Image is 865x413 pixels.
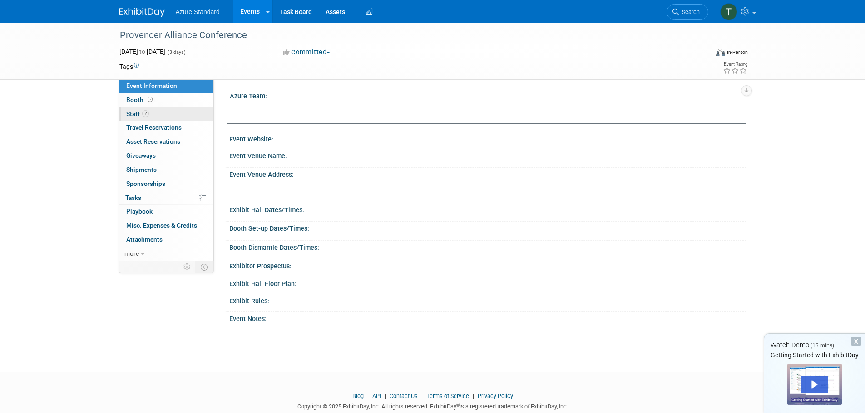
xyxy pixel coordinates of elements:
[126,82,177,89] span: Event Information
[229,277,746,288] div: Exhibit Hall Floor Plan:
[126,152,156,159] span: Giveaways
[126,180,165,187] span: Sponsorships
[229,222,746,233] div: Booth Set-up Dates/Times:
[456,403,460,408] sup: ®
[372,393,381,399] a: API
[119,8,165,17] img: ExhibitDay
[280,48,334,57] button: Committed
[229,132,746,144] div: Event Website:
[382,393,388,399] span: |
[119,48,165,55] span: [DATE] [DATE]
[230,89,742,101] div: Azure Team:
[119,219,213,233] a: Misc. Expenses & Credits
[119,191,213,205] a: Tasks
[126,222,197,229] span: Misc. Expenses & Credits
[119,177,213,191] a: Sponsorships
[179,261,195,273] td: Personalize Event Tab Strip
[716,49,725,56] img: Format-Inperson.png
[365,393,371,399] span: |
[119,107,213,121] a: Staff2
[124,250,139,257] span: more
[229,241,746,252] div: Booth Dismantle Dates/Times:
[138,48,147,55] span: to
[655,47,748,61] div: Event Format
[126,96,154,103] span: Booth
[126,166,157,173] span: Shipments
[119,135,213,149] a: Asset Reservations
[167,49,186,55] span: (3 days)
[229,294,746,306] div: Exhibit Rules:
[119,121,213,135] a: Travel Reservations
[125,194,141,201] span: Tasks
[117,27,695,44] div: Provender Alliance Conference
[126,138,180,145] span: Asset Reservations
[176,8,220,15] span: Azure Standard
[126,124,182,131] span: Travel Reservations
[723,62,747,67] div: Event Rating
[229,259,746,271] div: Exhibitor Prospectus:
[195,261,213,273] td: Toggle Event Tabs
[390,393,418,399] a: Contact Us
[126,208,153,215] span: Playbook
[851,337,861,346] div: Dismiss
[727,49,748,56] div: In-Person
[764,350,865,360] div: Getting Started with ExhibitDay
[801,376,828,393] div: Play
[126,110,149,117] span: Staff
[119,62,139,71] td: Tags
[679,9,700,15] span: Search
[419,393,425,399] span: |
[229,149,746,160] div: Event Venue Name:
[667,4,708,20] a: Search
[119,93,213,107] a: Booth
[426,393,469,399] a: Terms of Service
[119,79,213,93] a: Event Information
[764,340,865,350] div: Watch Demo
[229,203,746,214] div: Exhibit Hall Dates/Times:
[119,247,213,261] a: more
[229,312,746,323] div: Event Notes:
[811,342,834,349] span: (13 mins)
[478,393,513,399] a: Privacy Policy
[119,233,213,247] a: Attachments
[720,3,737,20] img: Toni Virgil
[126,236,163,243] span: Attachments
[119,149,213,163] a: Giveaways
[229,168,746,179] div: Event Venue Address:
[119,205,213,219] a: Playbook
[119,163,213,177] a: Shipments
[352,393,364,399] a: Blog
[146,96,154,103] span: Booth not reserved yet
[470,393,476,399] span: |
[142,110,149,117] span: 2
